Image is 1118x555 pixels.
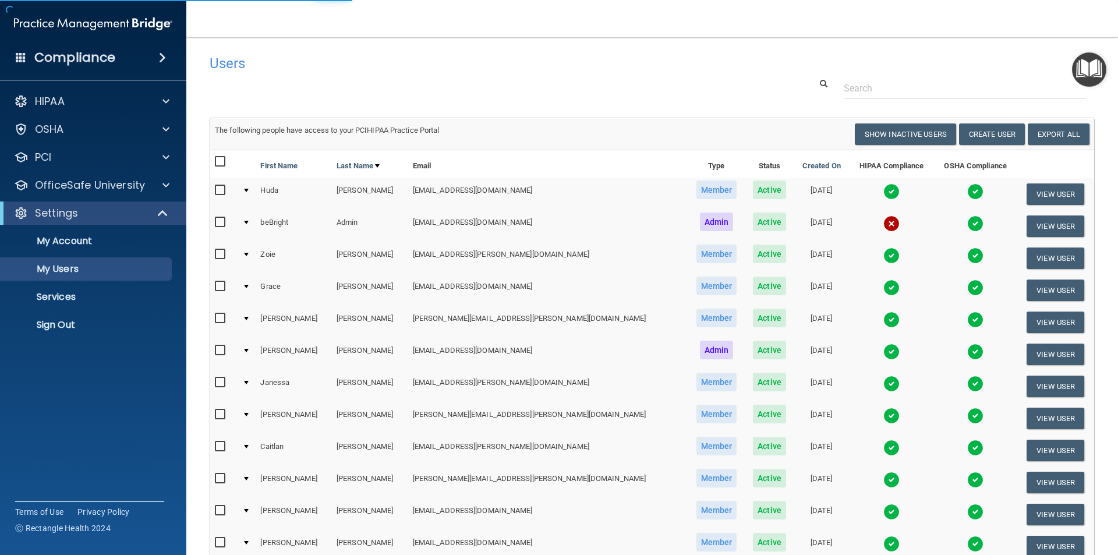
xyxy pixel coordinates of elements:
[332,466,408,499] td: [PERSON_NAME]
[1028,123,1089,145] a: Export All
[256,466,332,499] td: [PERSON_NAME]
[332,242,408,274] td: [PERSON_NAME]
[959,123,1025,145] button: Create User
[1027,504,1084,525] button: View User
[14,12,172,36] img: PMB logo
[794,402,849,434] td: [DATE]
[794,499,849,531] td: [DATE]
[855,123,956,145] button: Show Inactive Users
[794,242,849,274] td: [DATE]
[1027,280,1084,301] button: View User
[883,408,900,424] img: tick.e7d51cea.svg
[696,437,737,455] span: Member
[1027,215,1084,237] button: View User
[1027,248,1084,269] button: View User
[883,312,900,328] img: tick.e7d51cea.svg
[337,159,380,173] a: Last Name
[967,440,983,456] img: tick.e7d51cea.svg
[967,280,983,296] img: tick.e7d51cea.svg
[215,126,440,135] span: The following people have access to your PCIHIPAA Practice Portal
[794,306,849,338] td: [DATE]
[883,280,900,296] img: tick.e7d51cea.svg
[696,501,737,519] span: Member
[35,122,64,136] p: OSHA
[753,181,786,199] span: Active
[753,245,786,263] span: Active
[256,306,332,338] td: [PERSON_NAME]
[332,402,408,434] td: [PERSON_NAME]
[696,469,737,487] span: Member
[332,499,408,531] td: [PERSON_NAME]
[332,434,408,466] td: [PERSON_NAME]
[967,472,983,488] img: tick.e7d51cea.svg
[696,277,737,295] span: Member
[210,56,719,71] h4: Users
[753,437,786,455] span: Active
[1027,472,1084,493] button: View User
[1027,183,1084,205] button: View User
[883,472,900,488] img: tick.e7d51cea.svg
[700,213,734,231] span: Admin
[408,338,688,370] td: [EMAIL_ADDRESS][DOMAIN_NAME]
[753,277,786,295] span: Active
[753,373,786,391] span: Active
[753,501,786,519] span: Active
[794,210,849,242] td: [DATE]
[256,402,332,434] td: [PERSON_NAME]
[794,370,849,402] td: [DATE]
[8,291,167,303] p: Services
[15,522,111,534] span: Ⓒ Rectangle Health 2024
[745,150,794,178] th: Status
[408,306,688,338] td: [PERSON_NAME][EMAIL_ADDRESS][PERSON_NAME][DOMAIN_NAME]
[408,150,688,178] th: Email
[794,434,849,466] td: [DATE]
[408,499,688,531] td: [EMAIL_ADDRESS][DOMAIN_NAME]
[34,50,115,66] h4: Compliance
[35,178,145,192] p: OfficeSafe University
[256,242,332,274] td: Zoie
[260,159,298,173] a: First Name
[1027,440,1084,461] button: View User
[883,504,900,520] img: tick.e7d51cea.svg
[696,373,737,391] span: Member
[967,215,983,232] img: tick.e7d51cea.svg
[256,499,332,531] td: [PERSON_NAME]
[696,405,737,423] span: Member
[967,408,983,424] img: tick.e7d51cea.svg
[256,178,332,210] td: Huda
[794,466,849,499] td: [DATE]
[8,263,167,275] p: My Users
[934,150,1017,178] th: OSHA Compliance
[408,434,688,466] td: [EMAIL_ADDRESS][PERSON_NAME][DOMAIN_NAME]
[14,94,169,108] a: HIPAA
[883,344,900,360] img: tick.e7d51cea.svg
[256,338,332,370] td: [PERSON_NAME]
[14,178,169,192] a: OfficeSafe University
[14,150,169,164] a: PCI
[883,376,900,392] img: tick.e7d51cea.svg
[753,533,786,552] span: Active
[408,178,688,210] td: [EMAIL_ADDRESS][DOMAIN_NAME]
[256,434,332,466] td: Caitlan
[256,210,332,242] td: beBright
[883,440,900,456] img: tick.e7d51cea.svg
[332,338,408,370] td: [PERSON_NAME]
[8,235,167,247] p: My Account
[35,94,65,108] p: HIPAA
[408,210,688,242] td: [EMAIL_ADDRESS][DOMAIN_NAME]
[688,150,745,178] th: Type
[883,248,900,264] img: tick.e7d51cea.svg
[753,341,786,359] span: Active
[883,183,900,200] img: tick.e7d51cea.svg
[700,341,734,359] span: Admin
[696,245,737,263] span: Member
[35,150,51,164] p: PCI
[332,178,408,210] td: [PERSON_NAME]
[883,215,900,232] img: cross.ca9f0e7f.svg
[794,274,849,306] td: [DATE]
[802,159,841,173] a: Created On
[967,504,983,520] img: tick.e7d51cea.svg
[332,370,408,402] td: [PERSON_NAME]
[753,213,786,231] span: Active
[967,344,983,360] img: tick.e7d51cea.svg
